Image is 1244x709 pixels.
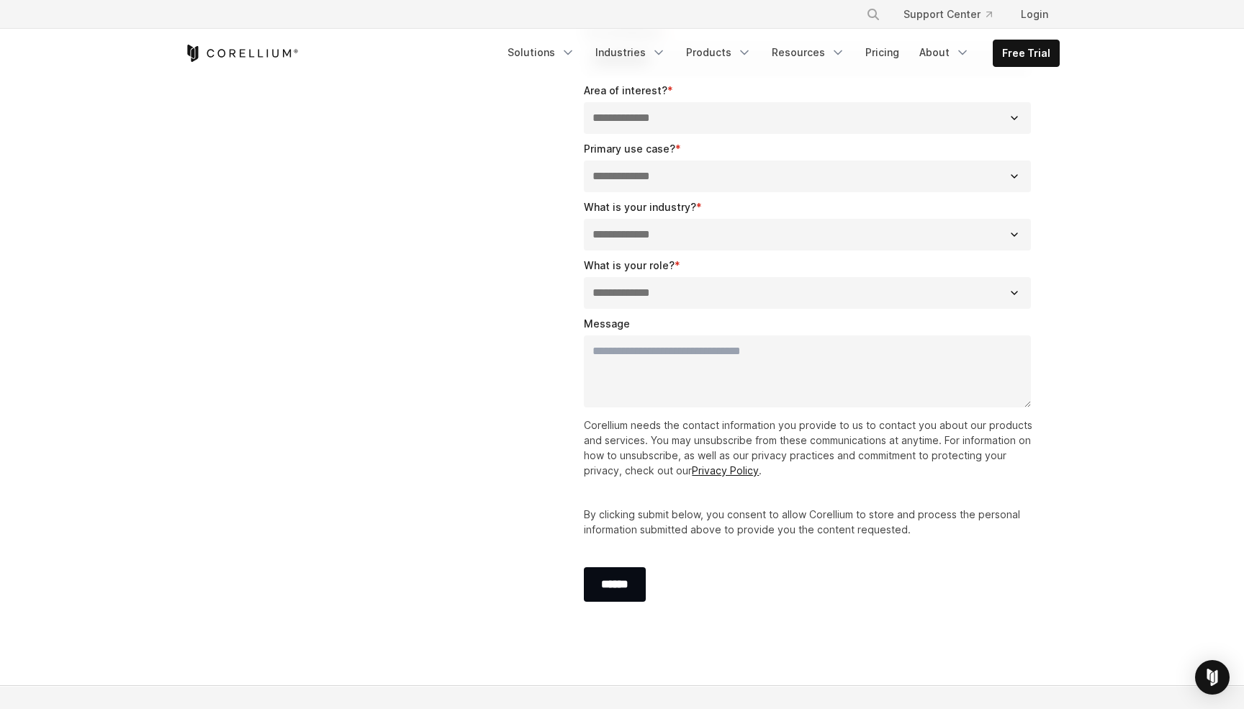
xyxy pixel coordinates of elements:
a: Industries [587,40,675,66]
span: Message [584,317,630,330]
span: Primary use case? [584,143,675,155]
a: Login [1009,1,1060,27]
p: Corellium needs the contact information you provide to us to contact you about our products and s... [584,417,1037,478]
span: What is your industry? [584,201,696,213]
a: Products [677,40,760,66]
div: Navigation Menu [499,40,1060,67]
a: Pricing [857,40,908,66]
div: Navigation Menu [849,1,1060,27]
span: What is your role? [584,259,675,271]
a: Privacy Policy [692,464,759,477]
div: Open Intercom Messenger [1195,660,1230,695]
a: Support Center [892,1,1004,27]
a: Solutions [499,40,584,66]
p: By clicking submit below, you consent to allow Corellium to store and process the personal inform... [584,507,1037,537]
a: Resources [763,40,854,66]
span: Area of interest? [584,84,667,96]
button: Search [860,1,886,27]
a: About [911,40,978,66]
a: Free Trial [993,40,1059,66]
a: Corellium Home [184,45,299,62]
